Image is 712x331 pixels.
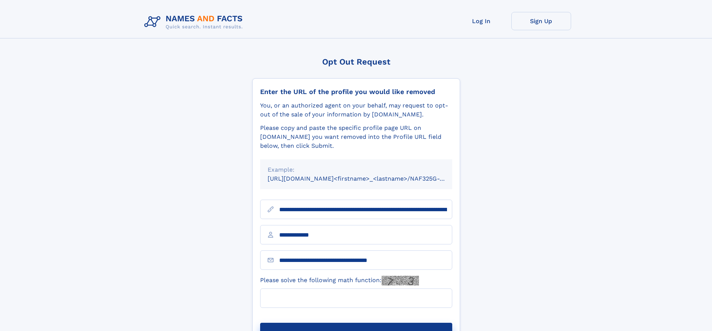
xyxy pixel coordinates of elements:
[268,165,445,174] div: Example:
[260,276,419,285] label: Please solve the following math function:
[141,12,249,32] img: Logo Names and Facts
[260,101,452,119] div: You, or an authorized agent on your behalf, may request to opt-out of the sale of your informatio...
[451,12,511,30] a: Log In
[260,124,452,150] div: Please copy and paste the specific profile page URL on [DOMAIN_NAME] you want removed into the Pr...
[511,12,571,30] a: Sign Up
[268,175,466,182] small: [URL][DOMAIN_NAME]<firstname>_<lastname>/NAF325G-xxxxxxxx
[252,57,460,66] div: Opt Out Request
[260,88,452,96] div: Enter the URL of the profile you would like removed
